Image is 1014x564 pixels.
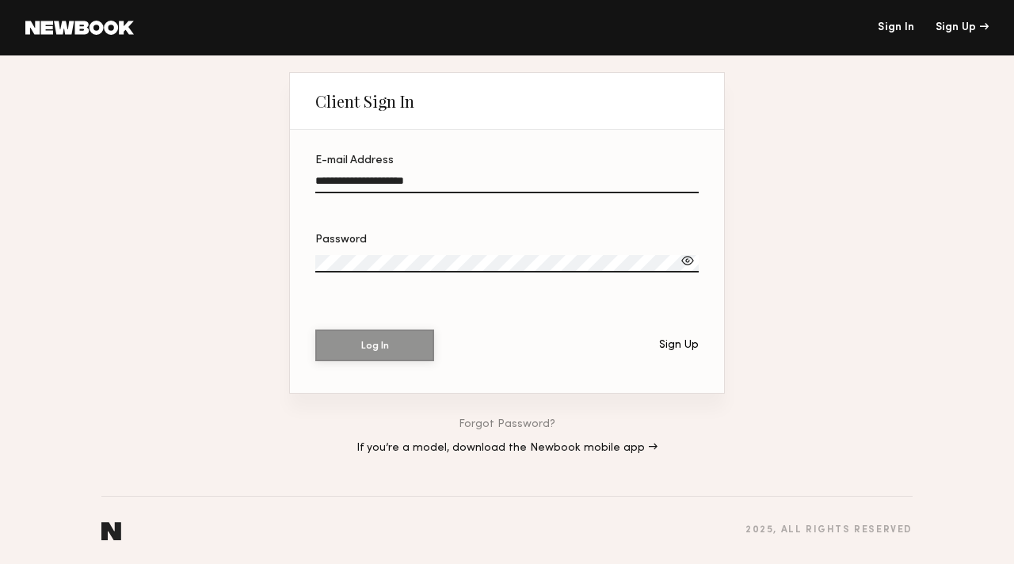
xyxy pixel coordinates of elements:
[315,330,434,361] button: Log In
[356,443,658,454] a: If you’re a model, download the Newbook mobile app →
[459,419,555,430] a: Forgot Password?
[659,340,699,351] div: Sign Up
[936,22,989,33] div: Sign Up
[315,255,699,272] input: Password
[315,234,699,246] div: Password
[315,155,699,166] div: E-mail Address
[878,22,914,33] a: Sign In
[315,175,699,193] input: E-mail Address
[745,525,913,535] div: 2025 , all rights reserved
[315,92,414,111] div: Client Sign In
